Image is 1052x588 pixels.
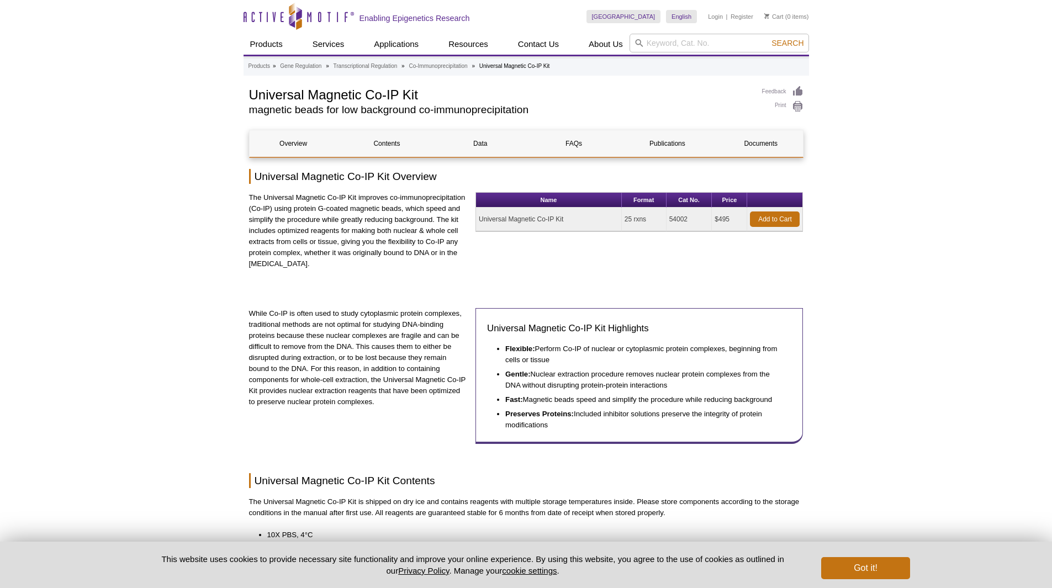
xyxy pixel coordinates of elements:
[249,169,803,184] h2: Universal Magnetic Co-IP Kit Overview
[367,34,425,55] a: Applications
[622,208,667,231] td: 25 rxns
[764,13,769,19] img: Your Cart
[472,63,475,69] li: »
[476,208,622,231] td: Universal Magnetic Co-IP Kit
[505,405,781,431] li: Included inhibitor solutions preserve the integrity of protein modifications
[244,34,289,55] a: Products
[505,410,574,418] strong: Preserves Proteins:
[630,34,809,52] input: Keyword, Cat. No.
[505,395,523,404] strong: Fast:
[582,34,630,55] a: About Us
[764,10,809,23] li: (0 items)
[476,193,622,208] th: Name
[764,13,784,20] a: Cart
[442,34,495,55] a: Resources
[505,365,781,391] li: Nuclear extraction procedure removes nuclear protein complexes from the DNA without disrupting pr...
[717,130,805,157] a: Documents
[267,529,792,541] li: 10X PBS, 4°C
[505,391,781,405] li: Magnetic beads speed and simplify the procedure while reducing background
[586,10,661,23] a: [GEOGRAPHIC_DATA]
[273,63,276,69] li: »
[762,100,803,113] a: Print
[750,211,800,227] a: Add to Cart
[249,192,468,269] p: The Universal Magnetic Co-IP Kit improves co-immunoprecipitation (Co-IP) using protein G-coated m...
[530,130,617,157] a: FAQs
[343,130,431,157] a: Contents
[398,566,449,575] a: Privacy Policy
[326,63,329,69] li: »
[505,370,530,378] strong: Gentle:
[409,61,467,71] a: Co-Immunoprecipitation
[502,566,557,575] button: cookie settings
[726,10,728,23] li: |
[712,193,747,208] th: Price
[249,105,751,115] h2: magnetic beads for low background co-immunoprecipitation
[249,496,803,518] p: The Universal Magnetic Co-IP Kit is shipped on dry ice and contains reagents with multiple storag...
[487,322,791,335] h3: Universal Magnetic Co-IP Kit Highlights
[250,130,337,157] a: Overview
[623,130,711,157] a: Publications
[360,13,470,23] h2: Enabling Epigenetics Research
[731,13,753,20] a: Register
[771,39,803,47] span: Search
[249,86,751,102] h1: Universal Magnetic Co-IP Kit
[334,61,398,71] a: Transcriptional Regulation
[622,193,667,208] th: Format
[249,473,803,488] h2: Universal Magnetic Co-IP Kit Contents
[280,61,321,71] a: Gene Regulation
[436,130,524,157] a: Data
[667,208,712,231] td: 54002
[762,86,803,98] a: Feedback
[768,38,807,48] button: Search
[712,208,747,231] td: $495
[666,10,697,23] a: English
[479,63,550,69] li: Universal Magnetic Co-IP Kit
[505,343,781,365] li: Perform Co-IP of nuclear or cytoplasmic protein complexes, beginning from cells or tissue
[142,553,803,576] p: This website uses cookies to provide necessary site functionality and improve your online experie...
[505,345,535,353] strong: Flexible:
[249,61,270,71] a: Products
[306,34,351,55] a: Services
[821,557,910,579] button: Got it!
[401,63,405,69] li: »
[708,13,723,20] a: Login
[249,308,468,407] p: While Co-IP is often used to study cytoplasmic protein complexes, traditional methods are not opt...
[511,34,565,55] a: Contact Us
[667,193,712,208] th: Cat No.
